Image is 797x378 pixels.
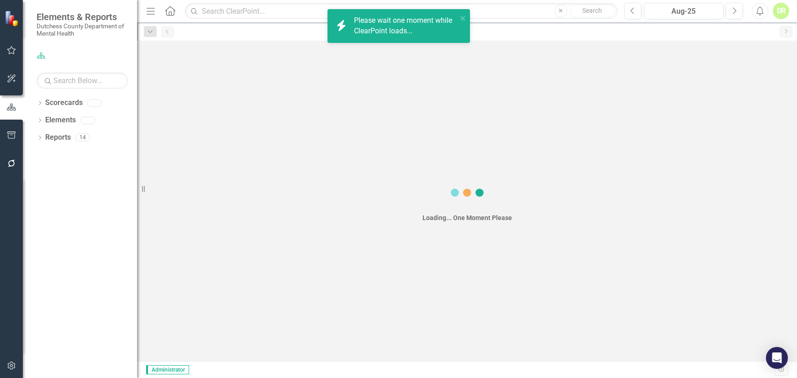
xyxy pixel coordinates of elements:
[570,5,615,17] button: Search
[37,22,128,37] small: Dutchess County Department of Mental Health
[45,132,71,143] a: Reports
[146,365,189,374] span: Administrator
[354,16,457,37] div: Please wait one moment while ClearPoint loads...
[45,115,76,126] a: Elements
[647,6,721,17] div: Aug-25
[185,3,617,19] input: Search ClearPoint...
[75,134,90,142] div: 14
[4,10,21,27] img: ClearPoint Strategy
[37,11,128,22] span: Elements & Reports
[766,347,788,369] div: Open Intercom Messenger
[45,98,83,108] a: Scorecards
[422,213,512,222] div: Loading... One Moment Please
[37,73,128,89] input: Search Below...
[460,13,466,23] button: close
[582,7,602,14] span: Search
[644,3,724,19] button: Aug-25
[773,3,789,19] button: DR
